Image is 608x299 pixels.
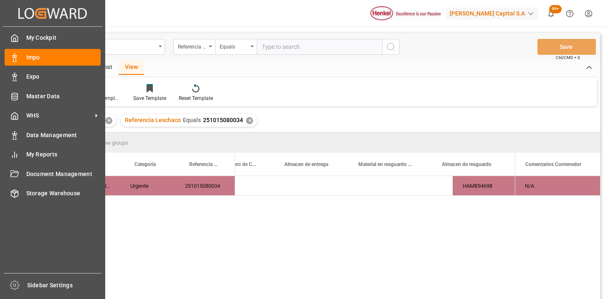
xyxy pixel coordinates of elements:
[189,161,218,167] span: Referencia Leschaco
[26,189,101,198] span: Storage Warehouse
[442,161,491,167] span: Almacen de resguardo
[5,185,101,202] a: Storage Warehouse
[358,161,414,167] span: Material en resguardo Y/N
[26,53,101,62] span: Impo
[133,95,166,102] div: Save Template
[223,161,257,167] span: Número de Contenedor
[5,49,101,65] a: Impo
[215,39,257,55] button: open menu
[556,54,580,61] span: Ctrl/CMD + S
[5,88,101,104] a: Master Data
[26,92,101,101] span: Master Data
[178,41,206,51] div: Referencia Leschaco
[284,161,328,167] span: Almacen de entrega
[446,8,538,20] div: [PERSON_NAME] Capital S.A
[203,117,243,123] span: 251015080034
[246,117,253,124] div: ✕
[26,33,101,42] span: My Cockpit
[515,176,600,196] div: Press SPACE to select this row.
[382,39,400,55] button: search button
[560,4,579,23] button: Help Center
[5,127,101,143] a: Data Management
[5,146,101,163] a: My Reports
[105,117,112,124] div: ✕
[370,6,441,21] img: Henkel%20logo.jpg_1689854090.jpg
[5,166,101,182] a: Document Management
[542,4,560,23] button: show 100 new notifications
[549,5,562,13] span: 99+
[257,39,382,55] input: Type to search
[179,95,213,102] div: Reset Template
[537,39,596,55] button: Save
[125,117,181,123] span: Referencia Leschaco
[27,281,102,290] span: Sidebar Settings
[35,176,235,196] div: Press SPACE to select this row.
[515,176,600,195] div: N/A
[26,111,92,120] span: WHS
[446,5,542,21] button: [PERSON_NAME] Capital S.A
[120,176,175,195] div: Urgente
[183,117,201,123] span: Equals
[5,30,101,46] a: My Cockpit
[525,161,581,167] span: Comentarios Contenedor
[26,150,101,159] span: My Reports
[26,131,101,140] span: Data Management
[175,176,235,195] div: 251015080034
[26,170,101,179] span: Document Management
[453,176,536,195] div: HAMB94698
[220,41,248,51] div: Equals
[173,39,215,55] button: open menu
[26,72,101,81] span: Expo
[119,61,144,75] div: View
[5,69,101,85] a: Expo
[134,161,156,167] span: Categoría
